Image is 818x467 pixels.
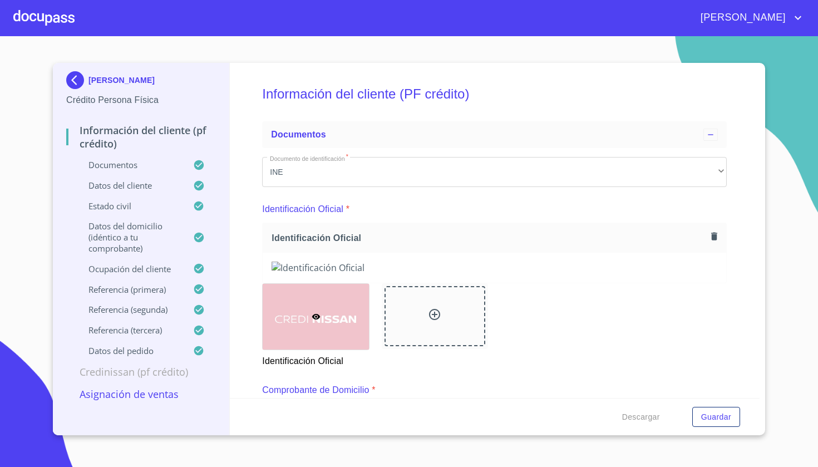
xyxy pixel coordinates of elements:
span: Documentos [271,130,326,139]
img: Docupass spot blue [66,71,88,89]
p: Datos del cliente [66,180,193,191]
p: Identificación Oficial [262,203,343,216]
p: Credinissan (PF crédito) [66,365,216,378]
p: Crédito Persona Física [66,94,216,107]
p: Referencia (primera) [66,284,193,295]
p: Ocupación del Cliente [66,263,193,274]
p: Datos del pedido [66,345,193,356]
p: Documentos [66,159,193,170]
span: Guardar [701,410,731,424]
p: Datos del domicilio (idéntico a tu comprobante) [66,220,193,254]
img: Identificación Oficial [272,262,717,274]
div: INE [262,157,727,187]
p: Referencia (segunda) [66,304,193,315]
button: account of current user [692,9,805,27]
p: Comprobante de Domicilio [262,384,369,397]
span: Identificación Oficial [272,232,707,244]
p: Estado Civil [66,200,193,212]
p: Asignación de Ventas [66,387,216,401]
span: Descargar [622,410,660,424]
span: [PERSON_NAME] [692,9,791,27]
p: Información del cliente (PF crédito) [66,124,216,150]
h5: Información del cliente (PF crédito) [262,71,727,117]
p: Identificación Oficial [262,350,368,368]
p: Referencia (tercera) [66,325,193,336]
p: [PERSON_NAME] [88,76,155,85]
